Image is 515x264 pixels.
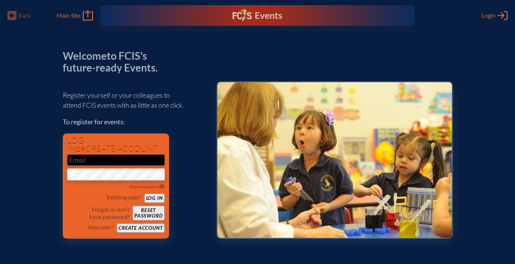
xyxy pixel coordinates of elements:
[67,154,165,166] input: Email
[87,223,114,231] p: New user?
[481,12,495,19] span: Login
[144,194,165,203] button: Log in
[133,206,164,220] button: Resetpassword
[63,117,205,127] p: To register for events:
[76,146,85,153] span: or
[191,9,325,22] div: FCIS Events — Future ready
[117,223,164,233] button: Create account
[63,50,166,73] p: Welcome to FCIS’s future-ready Events.
[217,82,452,238] img: Events
[56,10,93,21] a: Main Site
[129,184,165,190] span: Show Password
[67,136,165,153] h1: Log in create account
[107,194,141,201] p: Existing user?
[56,12,80,19] span: Main Site
[67,206,130,220] p: Forgot or don’t have password?
[63,90,205,110] p: Register yourself or your colleagues to attend FCIS events with as little as one click.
